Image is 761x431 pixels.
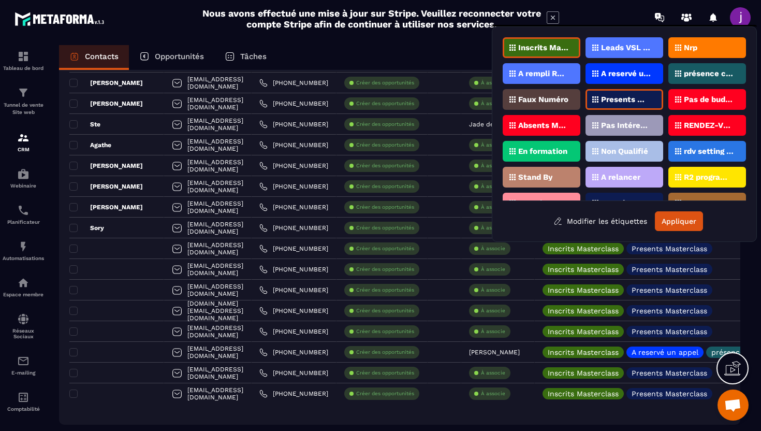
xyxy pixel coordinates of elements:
a: social-networksocial-networkRéseaux Sociaux [3,305,44,347]
p: Comptabilité [3,406,44,412]
a: [PHONE_NUMBER] [259,369,328,377]
p: Créer des opportunités [356,266,414,273]
p: Créer des opportunités [356,100,414,107]
p: Inscrits Masterclass [548,390,619,397]
p: CRM [3,147,44,152]
p: Presents Masterclass [632,369,707,377]
p: Créer des opportunités [356,349,414,356]
a: automationsautomationsWebinaire [3,160,44,196]
p: Créer des opportunités [356,183,414,190]
img: email [17,355,30,367]
a: accountantaccountantComptabilité [3,383,44,420]
p: Créer des opportunités [356,307,414,314]
p: Espace membre [3,292,44,297]
p: Créer des opportunités [356,328,414,335]
a: automationsautomationsAutomatisations [3,233,44,269]
p: Non Qualifié [601,148,648,155]
p: Inscrits Masterclass [548,245,619,252]
a: [PHONE_NUMBER] [259,224,328,232]
img: social-network [17,313,30,325]
p: Opportunités [155,52,204,61]
button: Modifier les étiquettes [546,212,655,231]
p: rdv setting posé [684,148,734,155]
p: Agathe [69,141,111,149]
p: Presents Masterclass [601,96,651,103]
a: [PHONE_NUMBER] [259,307,328,315]
p: Inscrits Masterclass [548,286,619,294]
img: formation [17,132,30,144]
p: Créer des opportunités [356,79,414,87]
p: Créer des opportunités [356,390,414,397]
p: À associe [481,224,505,232]
img: accountant [17,391,30,404]
a: [PHONE_NUMBER] [259,182,328,191]
p: Tâches [240,52,267,61]
p: A reservé un appel [632,349,698,356]
p: Créer des opportunités [356,369,414,377]
p: Tableau de bord [3,65,44,71]
a: [PHONE_NUMBER] [259,120,328,128]
p: Stand By [518,174,552,181]
p: À associe [481,369,505,377]
img: formation [17,50,30,63]
p: [PERSON_NAME] [469,349,520,356]
p: Automatisations [3,255,44,261]
a: formationformationTableau de bord [3,42,44,79]
p: À associe [481,79,505,87]
p: A relancer [601,174,640,181]
p: E-mailing [3,370,44,376]
a: [PHONE_NUMBER] [259,79,328,87]
h2: Nous avons effectué une mise à jour sur Stripe. Veuillez reconnecter votre compte Stripe afin de ... [202,8,542,30]
img: formation [17,87,30,99]
p: Webinaire [3,183,44,189]
p: A rempli Rdv Zenspeak [518,70,568,77]
p: Inscrits Masterclass [548,369,619,377]
p: Ste [69,120,100,128]
p: À associe [481,141,505,149]
p: R2 programmé [684,174,734,181]
p: Nrp [684,44,697,51]
a: emailemailE-mailing [3,347,44,383]
a: Tâches [214,45,277,70]
p: Leads VSL ZENSPEAK [601,44,651,51]
p: R2 48h [601,199,627,207]
p: Sory [69,224,104,232]
p: présence confirmée [684,70,734,77]
p: A reservé un appel [601,70,651,77]
p: Nouveau prospect [684,199,734,207]
a: [PHONE_NUMBER] [259,245,328,253]
a: formationformationTunnel de vente Site web [3,79,44,124]
p: [PERSON_NAME] [69,162,143,170]
p: Presents Masterclass [632,245,707,252]
p: Inscrits Masterclass [548,307,619,314]
p: Créer des opportunités [356,162,414,169]
p: Presents Masterclass [632,286,707,294]
img: automations [17,168,30,180]
img: automations [17,277,30,289]
p: Créer des opportunités [356,141,414,149]
p: Réseaux Sociaux [3,328,44,339]
a: automationsautomationsEspace membre [3,269,44,305]
p: Absents Masterclass [518,122,568,129]
p: Presents Masterclass [632,328,707,335]
button: Appliquer [655,211,703,231]
p: À associe [481,204,505,211]
p: Presents Masterclass [632,266,707,273]
a: [PHONE_NUMBER] [259,265,328,274]
p: Pas Intéressé [601,122,651,129]
p: À associe [481,328,505,335]
p: Contacts [85,52,119,61]
p: À associe [481,286,505,294]
p: À associe [481,266,505,273]
p: Inscrits Masterclass [548,328,619,335]
p: [PERSON_NAME] [69,203,143,211]
p: R2 24h [518,199,545,207]
p: [PERSON_NAME] [69,182,143,191]
p: À associe [481,245,505,252]
p: À associe [481,307,505,314]
a: [PHONE_NUMBER] [259,390,328,398]
p: Créer des opportunités [356,245,414,252]
a: [PHONE_NUMBER] [259,203,328,211]
p: RENDEZ-VOUS PROGRAMMé V1 (ZenSpeak à vie) [684,122,734,129]
p: Créer des opportunités [356,121,414,128]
